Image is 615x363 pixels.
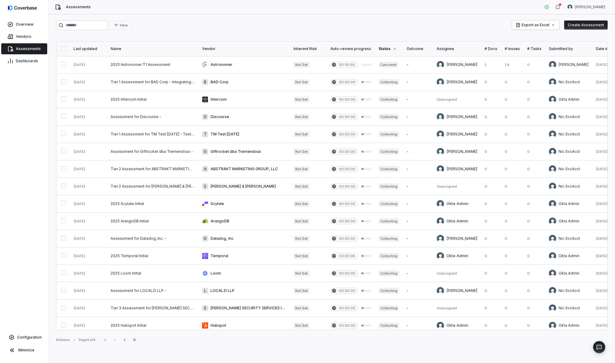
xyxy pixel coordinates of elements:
td: - [403,282,433,300]
img: Adeola Ajiginni avatar [437,78,444,86]
div: Outcome [407,46,429,51]
td: - [403,143,433,160]
img: Nic SvcAcct avatar [549,304,556,312]
img: Sayantan Bhattacherjee avatar [437,148,444,155]
a: Vendors [1,31,47,42]
img: Sayantan Bhattacherjee avatar [437,61,444,68]
img: Samuel Folarin avatar [437,165,444,173]
img: Nic SvcAcct avatar [549,148,556,155]
img: Nic SvcAcct avatar [549,165,556,173]
div: # Docs [485,46,497,51]
img: Okta Admin avatar [437,200,444,207]
img: Nic SvcAcct avatar [549,183,556,190]
td: - [403,108,433,126]
a: Overview [1,19,47,30]
td: - [403,195,433,213]
a: Assessments [1,43,47,54]
img: Okta Admin avatar [549,252,556,260]
div: # Tasks [527,46,542,51]
img: Sayantan Bhattacherjee avatar [437,235,444,242]
img: Okta Admin avatar [437,217,444,225]
img: Okta Admin avatar [549,270,556,277]
td: - [403,91,433,108]
td: - [403,230,433,247]
div: Auto-review progress [330,46,371,51]
span: Filter [120,23,128,28]
td: - [403,178,433,195]
img: Nic SvcAcct avatar [549,113,556,120]
button: Create Assessment [564,20,608,30]
div: Status [379,46,399,51]
td: - [403,265,433,282]
button: Tomo Majima avatar[PERSON_NAME] [564,2,609,12]
span: Overview [16,22,34,27]
td: - [403,160,433,178]
span: Vendors [16,34,31,39]
td: - [403,74,433,91]
td: - [403,213,433,230]
div: Name [111,46,195,51]
img: Okta Admin avatar [549,322,556,329]
img: Okta Admin avatar [437,252,444,260]
div: • [74,338,75,342]
span: [PERSON_NAME] [575,5,605,9]
img: Nic SvcAcct avatar [549,78,556,86]
div: Last updated [73,46,103,51]
span: Dashboards [16,59,38,63]
span: Assessments [66,5,91,9]
img: Tomo Majima avatar [437,131,444,138]
button: Minimize [2,344,46,356]
img: Nic SvcAcct avatar [549,287,556,294]
img: Sayantan Bhattacherjee avatar [549,61,556,68]
button: Export as Excel [512,20,559,30]
a: Dashboards [1,56,47,66]
a: Configuration [2,332,46,343]
td: - [403,56,433,74]
td: - [403,126,433,143]
div: Vendor [202,46,286,51]
img: Okta Admin avatar [549,96,556,103]
div: Inherent Risk [293,46,323,51]
td: - [403,300,433,317]
span: Minimize [18,348,34,353]
div: 80 items [56,338,70,342]
td: - [403,247,433,265]
img: Okta Admin avatar [549,217,556,225]
button: Filter [110,21,132,30]
span: Configuration [17,335,42,340]
img: Sayantan Bhattacherjee avatar [437,113,444,120]
img: Okta Admin avatar [437,322,444,329]
img: Tomo Majima avatar [567,5,572,9]
img: Nic SvcAcct avatar [549,235,556,242]
img: Adeola Ajiginni avatar [437,287,444,294]
div: Assignee [437,46,477,51]
div: Page 1 of 4 [79,338,95,342]
img: logo-D7KZi-bG.svg [8,5,37,11]
img: Okta Admin avatar [549,200,556,207]
td: - [403,317,433,334]
span: Assessments [16,46,41,51]
img: Nic SvcAcct avatar [549,131,556,138]
div: Submitted by [549,46,588,51]
div: # Issues [505,46,520,51]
